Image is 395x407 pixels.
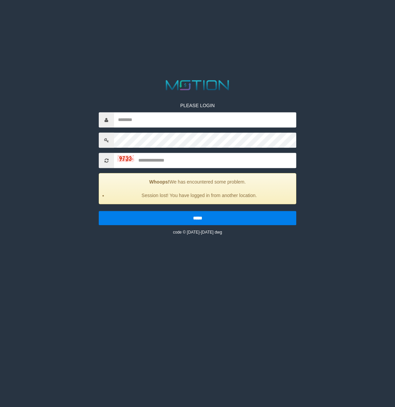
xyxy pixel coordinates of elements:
[163,78,232,92] img: MOTION_logo.png
[108,192,291,199] li: Session lost! You have logged in from another location.
[99,102,296,109] p: PLEASE LOGIN
[99,173,296,204] div: We has encountered some problem.
[149,179,169,185] strong: Whoops!
[117,155,134,162] img: captcha
[173,230,222,235] small: code © [DATE]-[DATE] dwg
